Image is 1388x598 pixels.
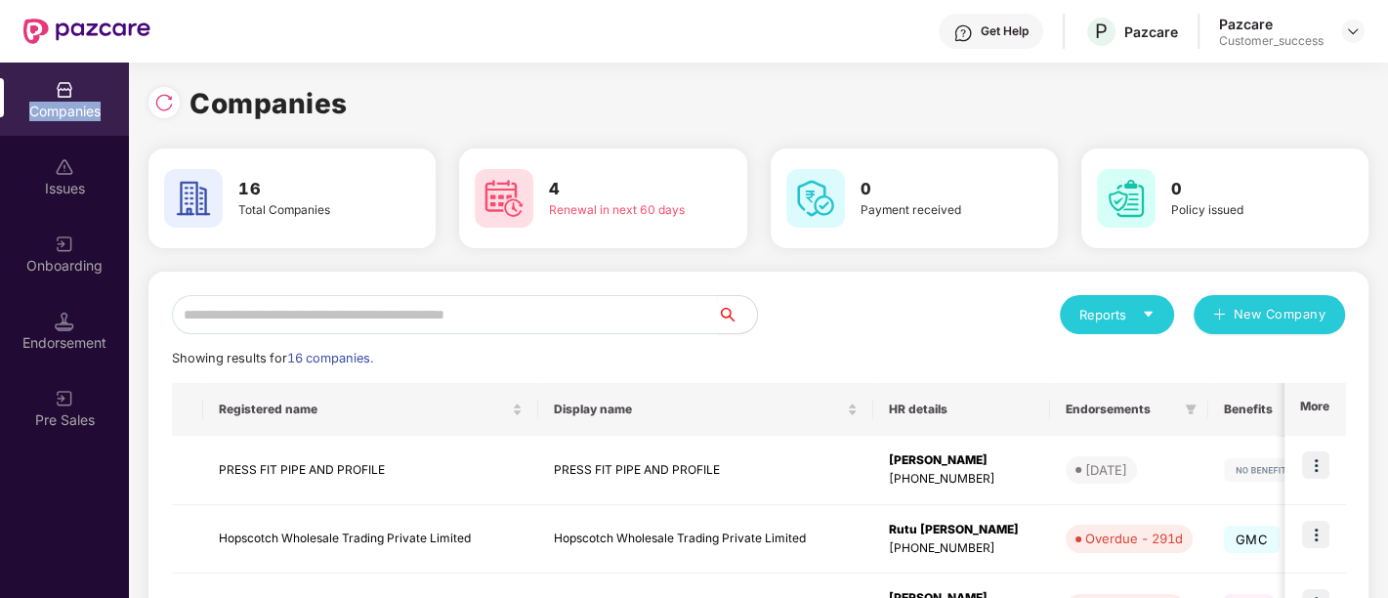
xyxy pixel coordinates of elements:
span: search [717,307,757,322]
div: Renewal in next 60 days [549,201,692,220]
td: PRESS FIT PIPE AND PROFILE [538,436,873,505]
span: plus [1213,308,1226,323]
img: svg+xml;base64,PHN2ZyBpZD0iQ29tcGFuaWVzIiB4bWxucz0iaHR0cDovL3d3dy53My5vcmcvMjAwMC9zdmciIHdpZHRoPS... [55,80,74,100]
h3: 16 [238,177,381,202]
div: Get Help [981,23,1029,39]
td: Hopscotch Wholesale Trading Private Limited [538,505,873,575]
h3: 0 [861,177,1003,202]
div: Customer_success [1219,33,1324,49]
span: caret-down [1142,308,1155,320]
div: [PERSON_NAME] [889,451,1034,470]
div: [DATE] [1085,460,1127,480]
div: Rutu [PERSON_NAME] [889,521,1034,539]
img: svg+xml;base64,PHN2ZyB3aWR0aD0iMjAiIGhlaWdodD0iMjAiIHZpZXdCb3g9IjAgMCAyMCAyMCIgZmlsbD0ibm9uZSIgeG... [55,389,74,408]
div: Total Companies [238,201,381,220]
img: svg+xml;base64,PHN2ZyB3aWR0aD0iMTQuNSIgaGVpZ2h0PSIxNC41IiB2aWV3Qm94PSIwIDAgMTYgMTYiIGZpbGw9Im5vbm... [55,312,74,331]
img: svg+xml;base64,PHN2ZyB4bWxucz0iaHR0cDovL3d3dy53My5vcmcvMjAwMC9zdmciIHdpZHRoPSI2MCIgaGVpZ2h0PSI2MC... [164,169,223,228]
img: svg+xml;base64,PHN2ZyB3aWR0aD0iMjAiIGhlaWdodD0iMjAiIHZpZXdCb3g9IjAgMCAyMCAyMCIgZmlsbD0ibm9uZSIgeG... [55,235,74,254]
span: P [1095,20,1108,43]
img: svg+xml;base64,PHN2ZyBpZD0iRHJvcGRvd24tMzJ4MzIiIHhtbG5zPSJodHRwOi8vd3d3LnczLm9yZy8yMDAwL3N2ZyIgd2... [1345,23,1361,39]
img: svg+xml;base64,PHN2ZyBpZD0iSXNzdWVzX2Rpc2FibGVkIiB4bWxucz0iaHR0cDovL3d3dy53My5vcmcvMjAwMC9zdmciIH... [55,157,74,177]
span: 16 companies. [287,351,373,365]
div: Overdue - 291d [1085,529,1183,548]
td: Hopscotch Wholesale Trading Private Limited [203,505,538,575]
span: filter [1181,398,1200,421]
th: Display name [538,383,873,436]
img: svg+xml;base64,PHN2ZyB4bWxucz0iaHR0cDovL3d3dy53My5vcmcvMjAwMC9zdmciIHdpZHRoPSI2MCIgaGVpZ2h0PSI2MC... [786,169,845,228]
img: svg+xml;base64,PHN2ZyBpZD0iUmVsb2FkLTMyeDMyIiB4bWxucz0iaHR0cDovL3d3dy53My5vcmcvMjAwMC9zdmciIHdpZH... [154,93,174,112]
img: svg+xml;base64,PHN2ZyB4bWxucz0iaHR0cDovL3d3dy53My5vcmcvMjAwMC9zdmciIHdpZHRoPSI2MCIgaGVpZ2h0PSI2MC... [475,169,533,228]
img: svg+xml;base64,PHN2ZyB4bWxucz0iaHR0cDovL3d3dy53My5vcmcvMjAwMC9zdmciIHdpZHRoPSI2MCIgaGVpZ2h0PSI2MC... [1097,169,1156,228]
div: Pazcare [1219,15,1324,33]
h3: 4 [549,177,692,202]
th: Registered name [203,383,538,436]
div: Reports [1079,305,1155,324]
div: [PHONE_NUMBER] [889,470,1034,489]
span: Registered name [219,402,508,417]
th: More [1284,383,1345,436]
span: GMC [1224,526,1280,553]
h3: 0 [1171,177,1314,202]
img: New Pazcare Logo [23,19,150,44]
img: svg+xml;base64,PHN2ZyBpZD0iSGVscC0zMngzMiIgeG1sbnM9Imh0dHA6Ly93d3cudzMub3JnLzIwMDAvc3ZnIiB3aWR0aD... [953,23,973,43]
img: svg+xml;base64,PHN2ZyB4bWxucz0iaHR0cDovL3d3dy53My5vcmcvMjAwMC9zdmciIHdpZHRoPSIxMjIiIGhlaWdodD0iMj... [1224,458,1343,482]
div: Policy issued [1171,201,1314,220]
span: filter [1185,404,1197,415]
img: icon [1302,451,1329,479]
th: HR details [873,383,1050,436]
div: [PHONE_NUMBER] [889,539,1034,558]
button: search [717,295,758,334]
span: Endorsements [1066,402,1177,417]
button: plusNew Company [1194,295,1345,334]
td: PRESS FIT PIPE AND PROFILE [203,436,538,505]
span: Showing results for [172,351,373,365]
span: New Company [1234,305,1326,324]
h1: Companies [189,82,348,125]
div: Payment received [861,201,1003,220]
div: Pazcare [1124,22,1178,41]
span: Display name [554,402,843,417]
img: icon [1302,521,1329,548]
